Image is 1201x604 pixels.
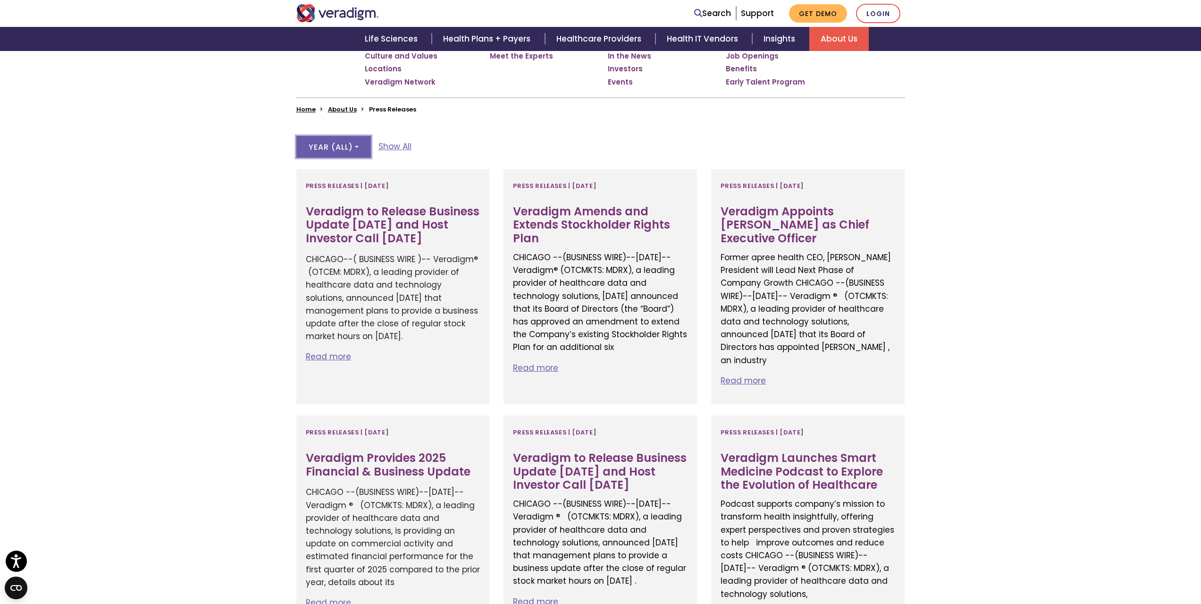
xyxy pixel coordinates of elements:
h3: Veradigm Provides 2025 Financial & Business Update [306,451,480,479]
p: Podcast supports company’s mission to transform health insightfully, offering expert perspectives... [721,498,895,601]
button: Year (All) [296,136,371,158]
h3: Veradigm to Release Business Update [DATE] and Host Investor Call [DATE] [513,451,688,492]
a: Insights [752,27,809,51]
a: Meet the Experts [490,51,553,61]
a: Support [741,8,774,19]
a: Benefits [726,64,757,74]
a: Show All [378,140,412,153]
a: About Us [328,105,357,114]
span: Press Releases | [DATE] [721,425,804,440]
p: CHICAGO --(BUSINESS WIRE)--[DATE]-- Veradigm ® (OTCMKTS: MDRX), a leading provider of healthcare ... [513,498,688,587]
span: Press Releases | [DATE] [306,425,389,440]
a: Health IT Vendors [655,27,752,51]
a: Job Openings [726,51,779,61]
a: Health Plans + Payers [432,27,545,51]
h3: Veradigm to Release Business Update [DATE] and Host Investor Call [DATE] [306,205,480,246]
p: CHICAGO --(BUSINESS WIRE)--[DATE]-- Veradigm ® (OTCMKTS: MDRX), a leading provider of healthcare ... [306,486,480,589]
a: About Us [809,27,869,51]
a: Home [296,105,316,114]
h3: Veradigm Launches Smart Medicine Podcast to Explore the Evolution of Healthcare [721,451,895,492]
h3: Veradigm Appoints [PERSON_NAME] as Chief Executive Officer [721,205,895,246]
span: Press Releases | [DATE] [721,179,804,194]
a: Early Talent Program [726,77,805,87]
a: In the News [608,51,651,61]
h3: Veradigm Amends and Extends Stockholder Rights Plan [513,205,688,246]
p: Former apree health CEO, [PERSON_NAME] President will Lead Next Phase of Company Growth CHICAGO -... [721,251,895,367]
a: Life Sciences [353,27,432,51]
a: Search [694,7,731,20]
a: Locations [365,64,402,74]
a: Culture and Values [365,51,437,61]
span: Press Releases | [DATE] [513,425,596,440]
span: Press Releases | [DATE] [306,179,389,194]
a: Investors [608,64,643,74]
span: Press Releases | [DATE] [513,179,596,194]
a: Veradigm Network [365,77,436,87]
img: Veradigm logo [296,4,379,22]
a: Login [856,4,900,23]
p: CHICAGO --(BUSINESS WIRE)--[DATE]-- Veradigm® (OTCMKTS: MDRX), a leading provider of healthcare d... [513,251,688,354]
p: CHICAGO--( BUSINESS WIRE )-- Veradigm® (OTCEM: MDRX), a leading provider of healthcare data and t... [306,253,480,343]
a: Healthcare Providers [545,27,655,51]
a: Events [608,77,633,87]
button: Open CMP widget [5,577,27,599]
a: Get Demo [789,4,847,23]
